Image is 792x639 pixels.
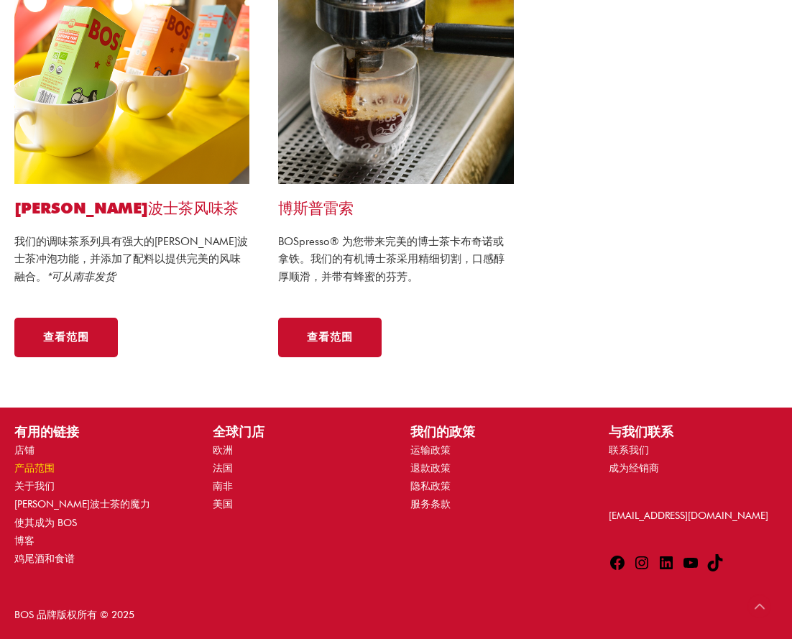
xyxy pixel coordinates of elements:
[14,480,55,492] a: 关于我们
[213,441,382,514] nav: 全球门店
[14,517,77,528] a: 使其成为 BOS
[609,510,768,521] a: [EMAIL_ADDRESS][DOMAIN_NAME]
[410,441,580,514] nav: 我们的政策
[47,270,116,283] font: *可从南非发货
[14,235,248,284] font: 我们的调味茶系列具有强大的[PERSON_NAME]波士茶冲泡功能，并添加了配料以提供完美的风味融合。
[14,444,34,456] a: 店铺
[14,498,150,510] a: [PERSON_NAME]波士茶的魔力
[410,424,475,439] font: 我们的政策
[410,444,451,456] a: 运输政策
[609,424,673,439] font: 与我们联系
[14,424,79,439] font: 有用的链接
[609,441,778,477] nav: 与我们联系
[307,331,353,344] font: 查看范围
[43,331,89,344] font: 查看范围
[14,553,75,564] a: 鸡尾酒和食谱
[278,318,382,357] a: 查看范围
[14,441,184,568] nav: 有用的链接
[14,199,239,217] font: [PERSON_NAME]波士茶风味茶
[14,535,34,546] a: 博客
[213,444,233,456] a: 欧洲
[213,462,233,474] a: 法国
[213,480,233,492] a: 南非
[410,498,451,510] a: 服务条款
[278,235,505,284] font: BOSpresso® 为您带来完美的博士茶卡布奇诺或拿铁。我们的有机博士茶采用精细切割，口感醇厚顺滑，并带有蜂蜜的芬芳。
[410,480,451,492] a: 隐私政策
[278,199,354,217] font: 博斯普雷索
[14,318,118,357] a: 查看范围
[213,424,264,439] font: 全球门店
[609,462,659,474] a: 成为经销商
[14,609,134,620] font: BOS 品牌版权所有 © 2025
[609,444,649,456] a: 联系我们
[14,462,55,474] a: 产品范围
[410,462,451,474] a: 退款政策
[213,498,233,510] a: 美国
